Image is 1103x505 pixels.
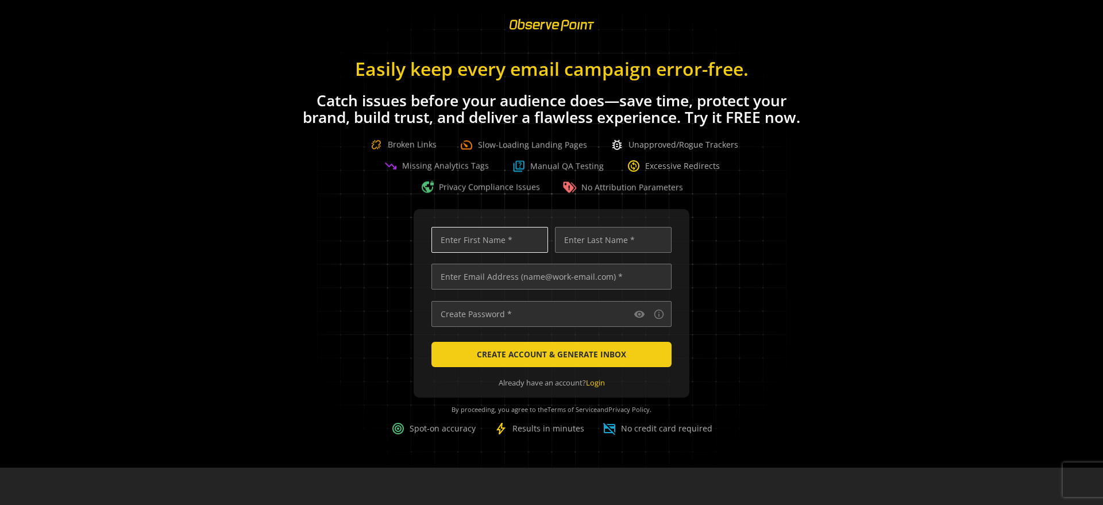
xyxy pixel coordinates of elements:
[384,159,489,173] div: Missing Analytics Tags
[608,405,650,414] a: Privacy Policy
[477,344,626,365] span: CREATE ACCOUNT & GENERATE INBOX
[365,133,437,156] div: Broken Links
[563,180,577,194] img: Warning Tag
[460,138,587,152] div: Slow-Loading Landing Pages
[627,159,720,173] div: Excessive Redirects
[299,59,804,79] h1: Easily keep every email campaign error-free.
[431,264,672,290] input: Enter Email Address (name@work-email.com) *
[299,92,804,126] h1: Catch issues before your audience does—save time, protect your brand, build trust, and deliver a ...
[610,138,624,152] span: bug_report
[365,133,388,156] img: Broken Link
[431,342,672,367] button: CREATE ACCOUNT & GENERATE INBOX
[652,307,666,321] button: Password requirements
[384,159,398,173] span: trending_down
[610,138,738,152] div: Unapproved/Rogue Trackers
[494,422,508,435] span: bolt
[431,227,548,253] input: Enter First Name *
[431,301,672,327] input: Create Password *
[512,159,604,173] div: Manual QA Testing
[421,180,434,194] span: vpn_lock
[547,405,597,414] a: Terms of Service
[653,309,665,320] mat-icon: info_outline
[603,422,712,435] div: No credit card required
[563,180,683,194] div: No Attribution Parameters
[494,422,584,435] div: Results in minutes
[586,377,605,388] a: Login
[603,422,616,435] span: credit_card_off
[460,138,473,152] span: speed
[421,180,540,194] div: Privacy Compliance Issues
[391,422,476,435] div: Spot-on accuracy
[512,159,526,173] img: Question Boxed
[555,227,672,253] input: Enter Last Name *
[502,26,601,37] a: ObservePoint Homepage
[428,398,675,422] div: By proceeding, you agree to the and .
[634,309,645,320] mat-icon: visibility
[431,377,672,388] div: Already have an account?
[391,422,405,435] span: target
[627,159,641,173] span: change_circle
